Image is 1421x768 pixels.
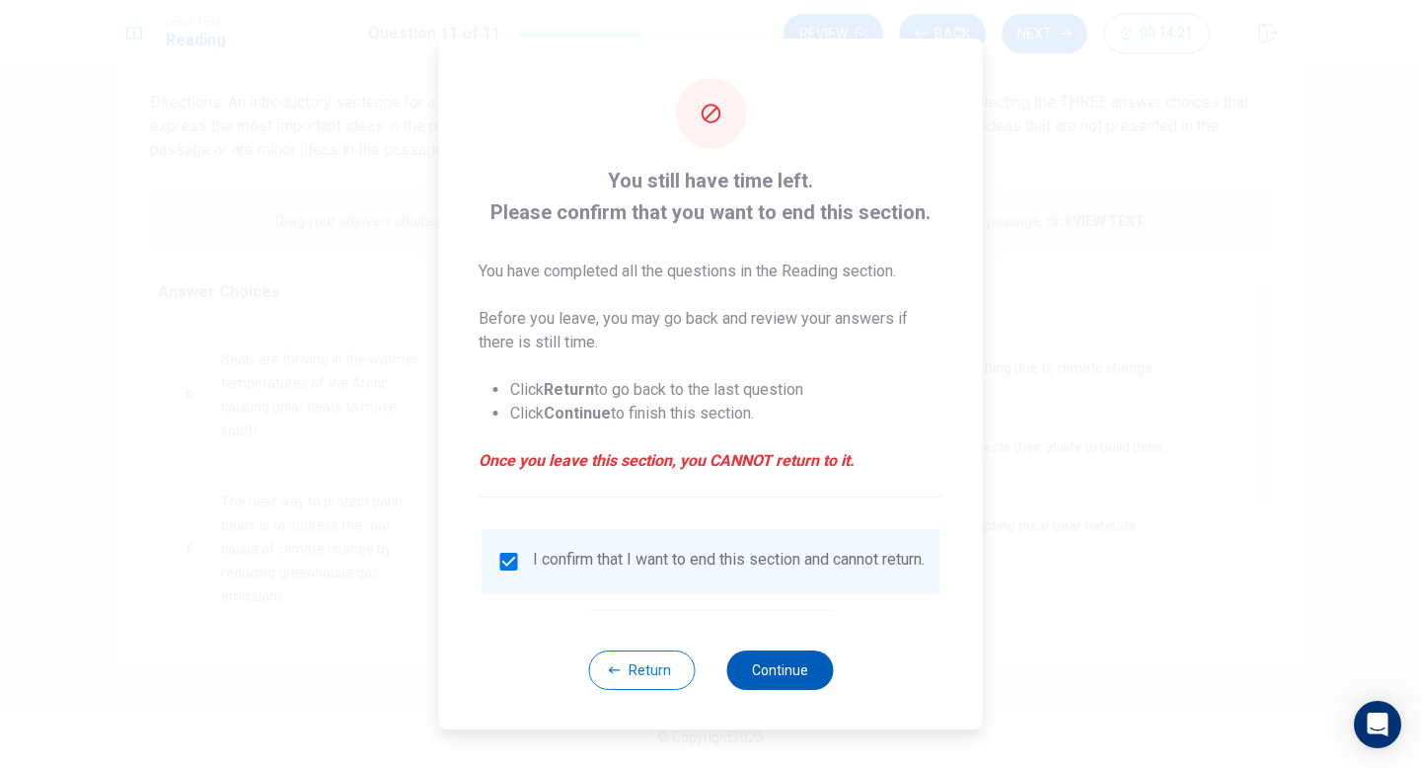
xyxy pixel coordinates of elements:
[479,307,943,354] p: Before you leave, you may go back and review your answers if there is still time.
[533,550,925,574] div: I confirm that I want to end this section and cannot return.
[544,380,594,399] strong: Return
[479,260,943,283] p: You have completed all the questions in the Reading section.
[510,378,943,402] li: Click to go back to the last question
[510,402,943,425] li: Click to finish this section.
[588,651,695,690] button: Return
[1354,701,1401,748] div: Open Intercom Messenger
[544,404,611,422] strong: Continue
[726,651,833,690] button: Continue
[479,165,943,228] span: You still have time left. Please confirm that you want to end this section.
[479,449,943,473] em: Once you leave this section, you CANNOT return to it.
